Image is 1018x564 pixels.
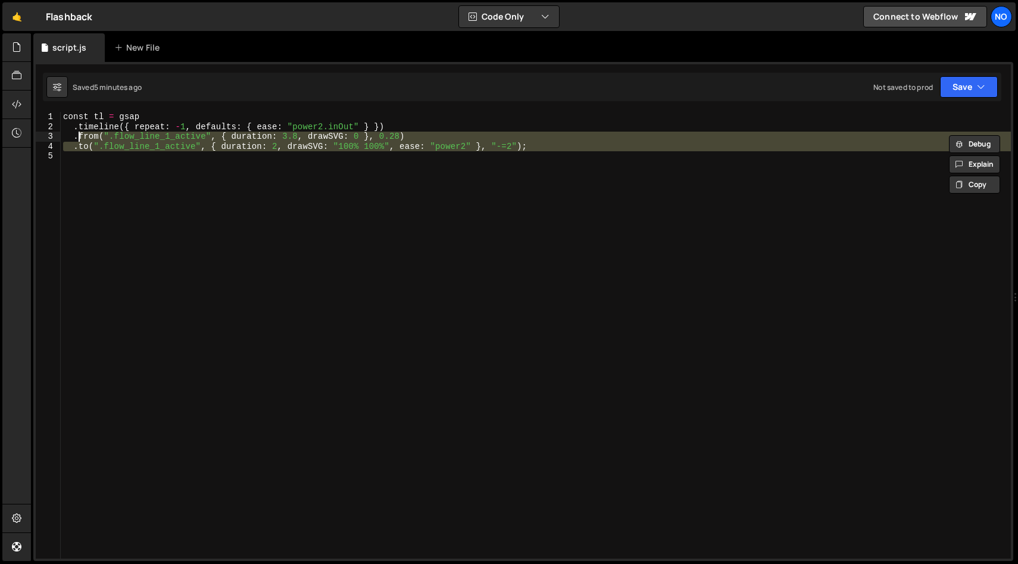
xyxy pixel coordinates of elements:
div: New File [114,42,164,54]
div: 5 minutes ago [94,82,142,92]
div: 5 [36,151,61,161]
button: Code Only [459,6,559,27]
div: 3 [36,132,61,142]
div: 4 [36,142,61,152]
a: 🤙 [2,2,32,31]
button: Copy [949,176,1000,194]
div: 2 [36,122,61,132]
div: script.js [52,42,86,54]
div: Flashback [46,10,92,24]
button: Debug [949,135,1000,153]
a: Connect to Webflow [863,6,987,27]
button: Save [940,76,998,98]
div: 1 [36,112,61,122]
div: Not saved to prod [873,82,933,92]
div: Saved [73,82,142,92]
button: Explain [949,155,1000,173]
a: No [991,6,1012,27]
